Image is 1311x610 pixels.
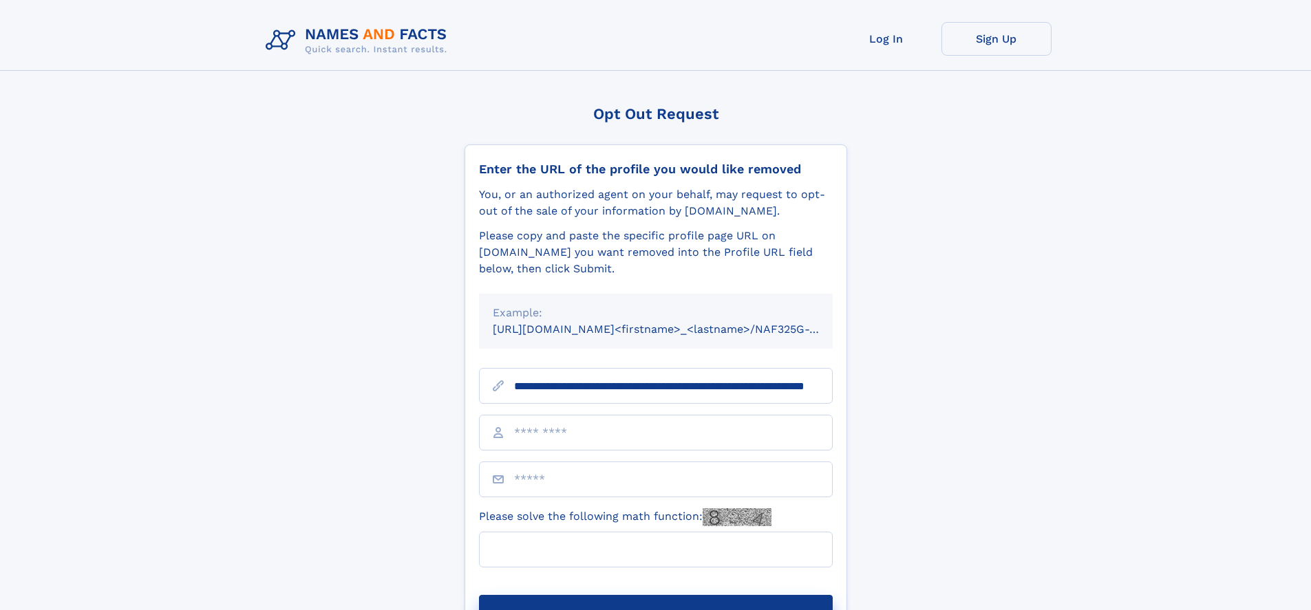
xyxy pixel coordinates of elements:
small: [URL][DOMAIN_NAME]<firstname>_<lastname>/NAF325G-xxxxxxxx [493,323,859,336]
a: Sign Up [941,22,1052,56]
a: Log In [831,22,941,56]
div: Opt Out Request [465,105,847,122]
label: Please solve the following math function: [479,508,771,526]
div: Enter the URL of the profile you would like removed [479,162,833,177]
div: Please copy and paste the specific profile page URL on [DOMAIN_NAME] you want removed into the Pr... [479,228,833,277]
img: Logo Names and Facts [260,22,458,59]
div: Example: [493,305,819,321]
div: You, or an authorized agent on your behalf, may request to opt-out of the sale of your informatio... [479,186,833,219]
